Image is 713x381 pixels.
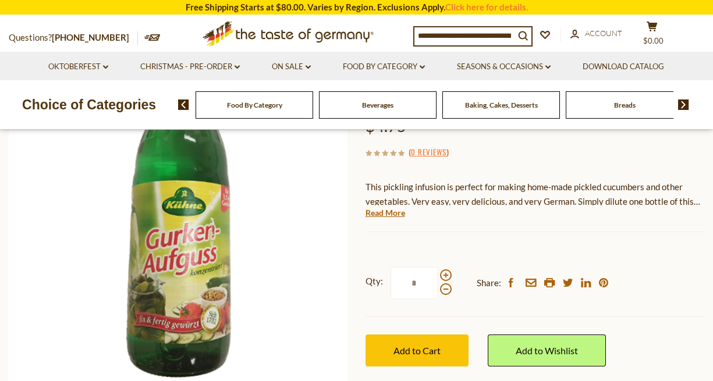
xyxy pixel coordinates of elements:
span: Account [585,29,622,38]
span: ( ) [409,146,449,158]
strong: Qty: [366,274,383,289]
a: Account [570,27,622,40]
a: Food By Category [343,60,425,73]
a: Read More [366,207,405,219]
a: Oktoberfest [48,60,108,73]
p: Questions? [9,30,138,45]
a: [PHONE_NUMBER] [52,32,129,42]
span: Share: [477,276,501,290]
a: Seasons & Occasions [457,60,551,73]
a: Click here for details. [445,2,528,12]
span: $0.00 [643,36,664,45]
img: previous arrow [178,99,189,110]
a: Food By Category [227,101,282,109]
button: Add to Cart [366,334,469,366]
a: Beverages [362,101,393,109]
a: Breads [614,101,636,109]
a: Download Catalog [583,60,664,73]
a: Baking, Cakes, Desserts [465,101,538,109]
input: Qty: [391,267,438,299]
a: Add to Wishlist [488,334,606,366]
span: $4.75 [366,116,406,136]
span: Add to Cart [393,345,441,356]
img: next arrow [678,99,689,110]
button: $0.00 [634,21,669,50]
a: Christmas - PRE-ORDER [140,60,240,73]
p: This pickling infusion is perfect for making home-made pickled cucumbers and other vegetables. Ve... [366,180,704,209]
a: On Sale [272,60,311,73]
a: 0 Reviews [411,146,446,159]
